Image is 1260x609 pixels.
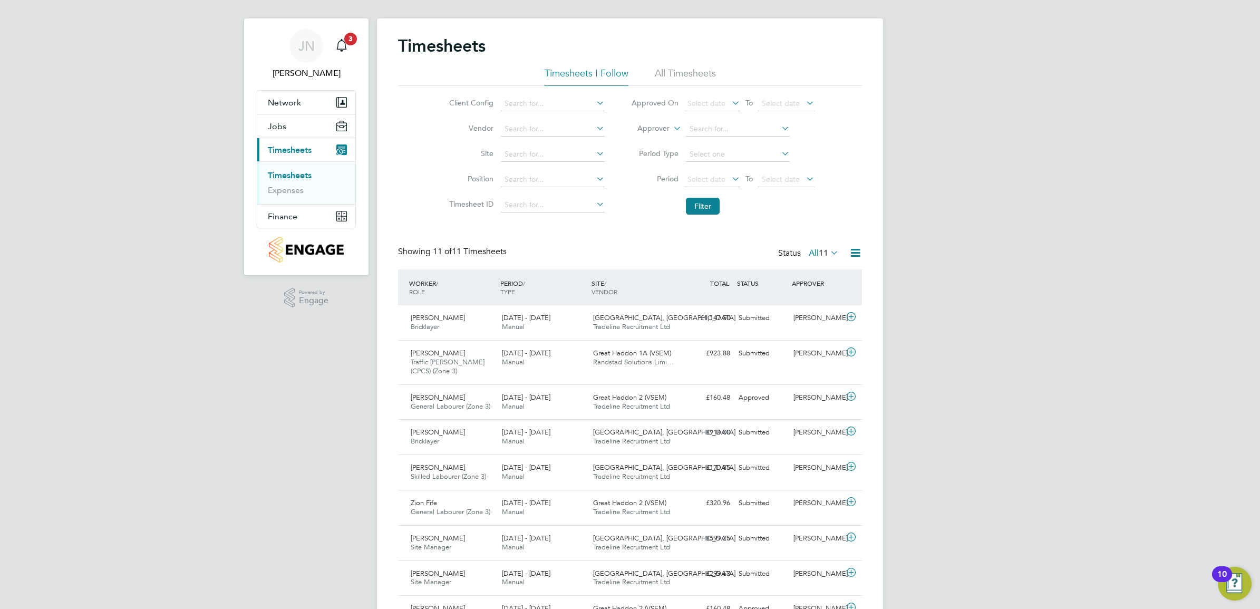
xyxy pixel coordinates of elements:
button: Jobs [257,114,355,138]
div: £160.48 [680,389,734,407]
span: Tradeline Recruitment Ltd [593,507,670,516]
span: Traffic [PERSON_NAME] (CPCS) (Zone 3) [411,357,484,375]
span: To [742,96,756,110]
span: Finance [268,211,297,221]
span: / [436,279,438,287]
a: Powered byEngage [284,288,329,308]
span: Bricklayer [411,322,439,331]
span: [DATE] - [DATE] [502,349,550,357]
div: WORKER [406,274,498,301]
span: [GEOGRAPHIC_DATA], [GEOGRAPHIC_DATA] [593,313,735,322]
input: Search for... [686,122,790,137]
span: Tradeline Recruitment Ltd [593,577,670,586]
span: [PERSON_NAME] [411,463,465,472]
div: Submitted [734,530,789,547]
span: Manual [502,402,525,411]
button: Network [257,91,355,114]
span: General Labourer (Zone 3) [411,507,490,516]
a: 3 [331,29,352,63]
span: [PERSON_NAME] [411,428,465,437]
span: [DATE] - [DATE] [502,498,550,507]
span: Tradeline Recruitment Ltd [593,437,670,446]
div: [PERSON_NAME] [789,565,844,583]
span: [DATE] - [DATE] [502,393,550,402]
img: countryside-properties-logo-retina.png [269,237,343,263]
span: Manual [502,322,525,331]
span: Site Manager [411,577,451,586]
label: Site [446,149,493,158]
input: Search for... [501,147,605,162]
li: All Timesheets [655,67,716,86]
button: Open Resource Center, 10 new notifications [1218,567,1252,601]
span: Tradeline Recruitment Ltd [593,322,670,331]
a: Expenses [268,185,304,195]
nav: Main navigation [244,18,369,275]
span: Great Haddon 2 (VSEM) [593,498,666,507]
div: [PERSON_NAME] [789,345,844,362]
div: Showing [398,246,509,257]
div: [PERSON_NAME] [789,310,844,327]
span: TOTAL [710,279,729,287]
span: [DATE] - [DATE] [502,313,550,322]
span: Select date [687,99,725,108]
label: Approved On [631,98,679,108]
span: Manual [502,472,525,481]
span: Tradeline Recruitment Ltd [593,402,670,411]
div: [PERSON_NAME] [789,459,844,477]
span: Jobs [268,121,286,131]
span: / [523,279,525,287]
span: Bricklayer [411,437,439,446]
label: Period [631,174,679,183]
div: Timesheets [257,161,355,204]
span: Network [268,98,301,108]
span: [DATE] - [DATE] [502,534,550,543]
div: Submitted [734,424,789,441]
span: Zion Fife [411,498,437,507]
input: Search for... [501,96,605,111]
span: [PERSON_NAME] [411,569,465,578]
span: Timesheets [268,145,312,155]
span: [PERSON_NAME] [411,313,465,322]
button: Timesheets [257,138,355,161]
span: [GEOGRAPHIC_DATA], [GEOGRAPHIC_DATA] [593,534,735,543]
span: Powered by [299,288,328,297]
span: Manual [502,507,525,516]
div: Submitted [734,459,789,477]
div: STATUS [734,274,789,293]
div: Submitted [734,310,789,327]
span: 3 [344,33,357,45]
span: Site Manager [411,543,451,552]
div: [PERSON_NAME] [789,530,844,547]
span: Randstad Solutions Limi… [593,357,674,366]
span: To [742,172,756,186]
a: JN[PERSON_NAME] [257,29,356,80]
div: [PERSON_NAME] [789,424,844,441]
div: £170.85 [680,459,734,477]
span: JN [298,39,315,53]
a: Go to home page [257,237,356,263]
span: Tradeline Recruitment Ltd [593,543,670,552]
input: Search for... [501,198,605,212]
span: Great Haddon 1A (VSEM) [593,349,671,357]
input: Select one [686,147,790,162]
span: [DATE] - [DATE] [502,428,550,437]
span: [GEOGRAPHIC_DATA], [GEOGRAPHIC_DATA] [593,463,735,472]
div: APPROVER [789,274,844,293]
div: Submitted [734,345,789,362]
div: £918.00 [680,424,734,441]
div: £320.96 [680,495,734,512]
div: [PERSON_NAME] [789,495,844,512]
div: Submitted [734,565,789,583]
div: £1,147.50 [680,310,734,327]
span: Tradeline Recruitment Ltd [593,472,670,481]
div: [PERSON_NAME] [789,389,844,407]
label: All [809,248,839,258]
span: [PERSON_NAME] [411,534,465,543]
label: Timesheet ID [446,199,493,209]
span: VENDOR [592,287,617,296]
li: Timesheets I Follow [545,67,628,86]
span: Manual [502,437,525,446]
label: Client Config [446,98,493,108]
div: £599.25 [680,530,734,547]
span: Select date [687,175,725,184]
